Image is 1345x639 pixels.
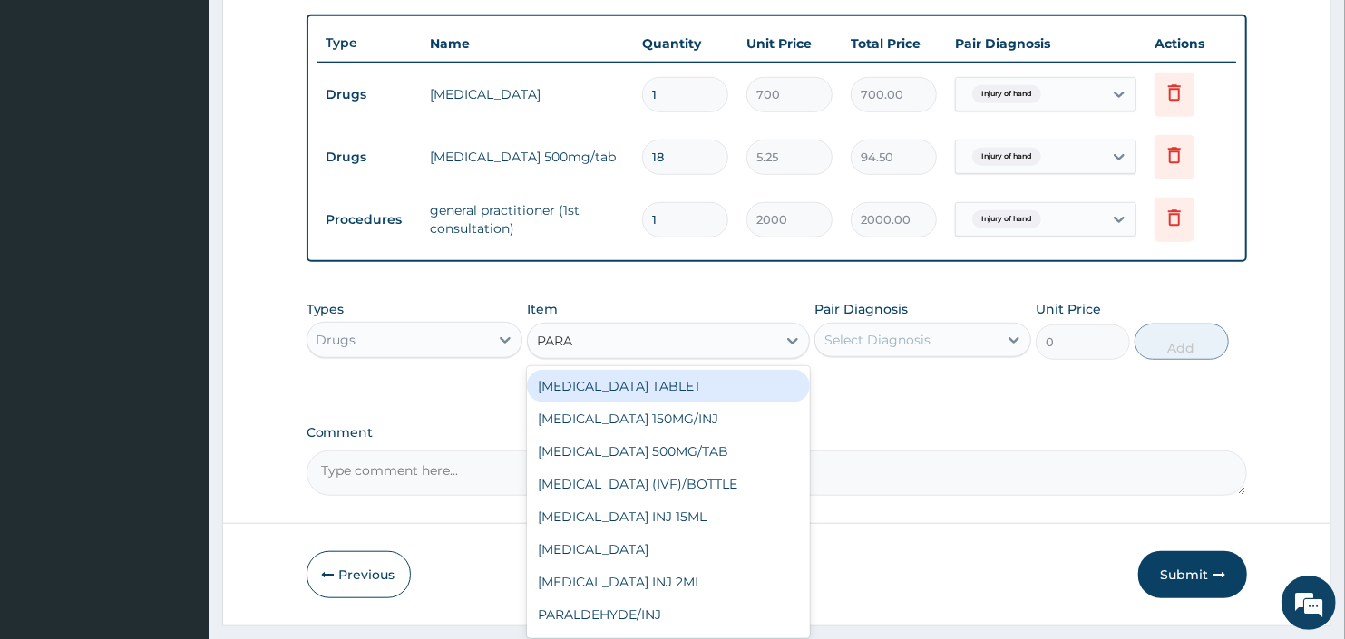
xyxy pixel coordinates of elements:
[527,402,809,435] div: [MEDICAL_DATA] 150MG/INJ
[297,9,341,53] div: Minimize live chat window
[972,210,1041,228] span: Injury of hand
[317,331,356,349] div: Drugs
[307,551,411,598] button: Previous
[105,199,250,382] span: We're online!
[527,566,809,598] div: [MEDICAL_DATA] INJ 2ML
[9,437,346,500] textarea: Type your message and hit 'Enter'
[1036,300,1101,318] label: Unit Price
[527,533,809,566] div: [MEDICAL_DATA]
[307,425,1248,441] label: Comment
[317,203,422,237] td: Procedures
[1138,551,1247,598] button: Submit
[842,25,946,62] th: Total Price
[422,139,634,175] td: [MEDICAL_DATA] 500mg/tab
[972,85,1041,103] span: Injury of hand
[737,25,842,62] th: Unit Price
[633,25,737,62] th: Quantity
[422,192,634,247] td: general practitioner (1st consultation)
[94,102,305,125] div: Chat with us now
[527,500,809,533] div: [MEDICAL_DATA] INJ 15ML
[422,76,634,112] td: [MEDICAL_DATA]
[317,26,422,60] th: Type
[307,302,345,317] label: Types
[824,331,931,349] div: Select Diagnosis
[527,370,809,402] div: [MEDICAL_DATA] TABLET
[422,25,634,62] th: Name
[814,300,908,318] label: Pair Diagnosis
[527,435,809,468] div: [MEDICAL_DATA] 500MG/TAB
[527,468,809,500] div: [MEDICAL_DATA] (IVF)/BOTTLE
[1135,324,1229,360] button: Add
[972,148,1041,166] span: Injury of hand
[317,140,422,174] td: Drugs
[317,78,422,111] td: Drugs
[34,91,73,136] img: d_794563401_company_1708531726252_794563401
[527,598,809,631] div: PARALDEHYDE/INJ
[946,25,1145,62] th: Pair Diagnosis
[527,300,558,318] label: Item
[1145,25,1236,62] th: Actions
